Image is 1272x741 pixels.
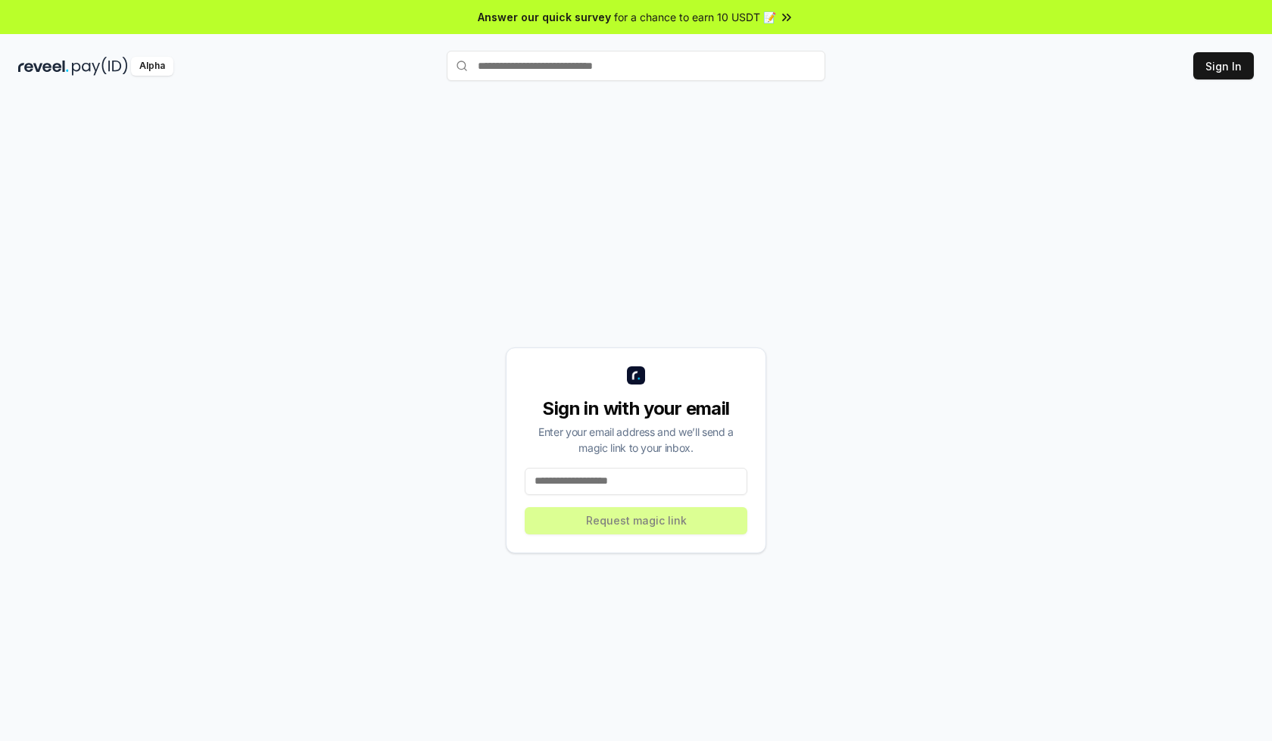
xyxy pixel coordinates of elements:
[525,424,747,456] div: Enter your email address and we’ll send a magic link to your inbox.
[131,57,173,76] div: Alpha
[1193,52,1254,79] button: Sign In
[627,366,645,385] img: logo_small
[18,57,69,76] img: reveel_dark
[478,9,611,25] span: Answer our quick survey
[525,397,747,421] div: Sign in with your email
[614,9,776,25] span: for a chance to earn 10 USDT 📝
[72,57,128,76] img: pay_id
